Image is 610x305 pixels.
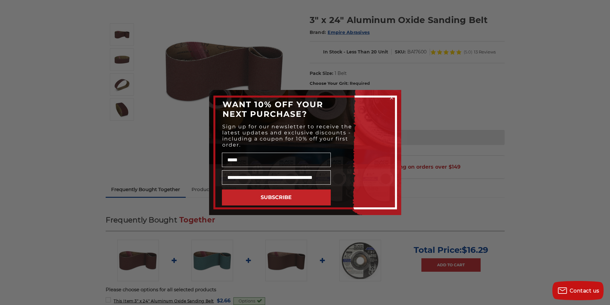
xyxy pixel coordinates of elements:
button: Close dialog [388,95,395,101]
button: Contact us [552,281,604,300]
span: WANT 10% OFF YOUR NEXT PURCHASE? [223,100,323,119]
span: Contact us [570,288,599,294]
input: Email [222,170,331,185]
span: Sign up for our newsletter to receive the latest updates and exclusive discounts - including a co... [222,124,352,148]
button: SUBSCRIBE [222,189,331,205]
